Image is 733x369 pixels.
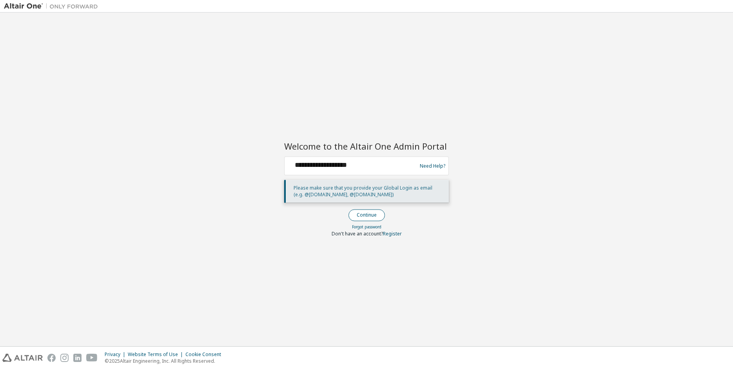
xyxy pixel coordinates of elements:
img: youtube.svg [86,354,98,362]
div: Privacy [105,351,128,358]
button: Continue [348,210,385,221]
img: altair_logo.svg [2,354,43,362]
p: Please make sure that you provide your Global Login as email (e.g. @[DOMAIN_NAME], @[DOMAIN_NAME]) [294,185,443,198]
p: © 2025 Altair Engineering, Inc. All Rights Reserved. [105,358,226,364]
a: Register [383,231,402,237]
img: Altair One [4,2,102,10]
h2: Welcome to the Altair One Admin Portal [284,141,449,152]
div: Cookie Consent [185,351,226,358]
div: Website Terms of Use [128,351,185,358]
a: Forgot password [352,224,381,230]
img: linkedin.svg [73,354,82,362]
img: facebook.svg [47,354,56,362]
img: instagram.svg [60,354,69,362]
span: Don't have an account? [332,231,383,237]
